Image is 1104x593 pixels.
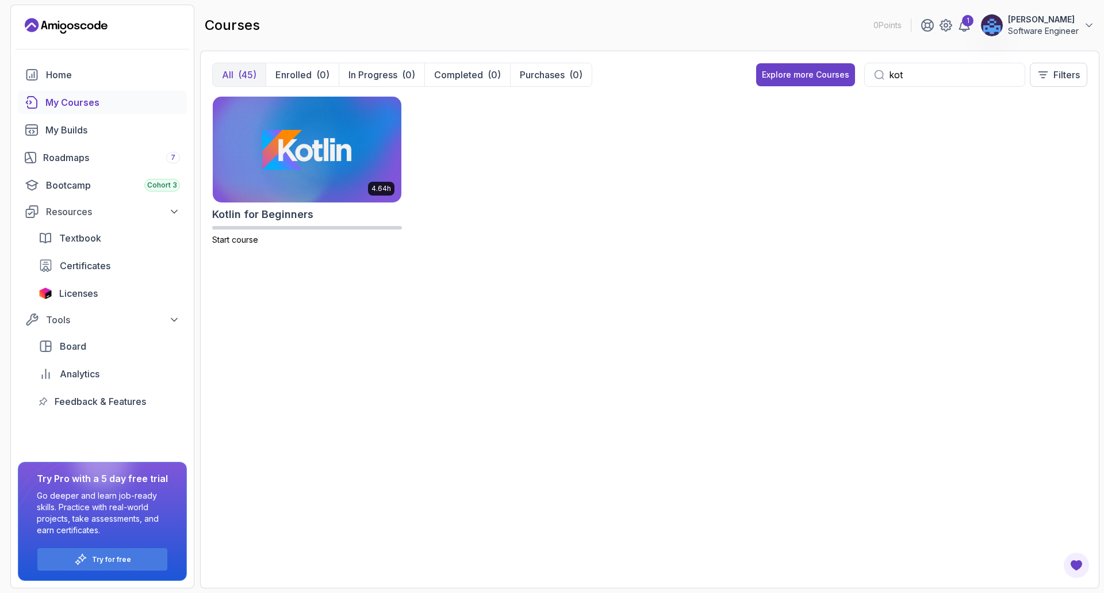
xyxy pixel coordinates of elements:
[60,367,99,381] span: Analytics
[980,14,1095,37] button: user profile image[PERSON_NAME]Software Engineer
[171,153,175,162] span: 7
[32,254,187,277] a: certificates
[212,206,313,223] h2: Kotlin for Beginners
[371,184,391,193] p: 4.64h
[569,68,582,82] div: (0)
[18,118,187,141] a: builds
[889,68,1015,82] input: Search...
[59,231,101,245] span: Textbook
[45,95,180,109] div: My Courses
[60,339,86,353] span: Board
[756,63,855,86] button: Explore more Courses
[147,181,177,190] span: Cohort 3
[424,63,510,86] button: Completed(0)
[339,63,424,86] button: In Progress(0)
[60,259,110,273] span: Certificates
[402,68,415,82] div: (0)
[316,68,329,82] div: (0)
[46,68,180,82] div: Home
[213,97,401,202] img: Kotlin for Beginners card
[1030,63,1087,87] button: Filters
[18,91,187,114] a: courses
[59,286,98,300] span: Licenses
[348,68,397,82] p: In Progress
[762,69,849,81] div: Explore more Courses
[18,63,187,86] a: home
[266,63,339,86] button: Enrolled(0)
[32,390,187,413] a: feedback
[213,63,266,86] button: All(45)
[43,151,180,164] div: Roadmaps
[46,178,180,192] div: Bootcamp
[92,555,131,564] a: Try for free
[55,395,146,408] span: Feedback & Features
[873,20,902,31] p: 0 Points
[37,548,168,571] button: Try for free
[981,14,1003,36] img: user profile image
[1053,68,1080,82] p: Filters
[510,63,592,86] button: Purchases(0)
[37,490,168,536] p: Go deeper and learn job-ready skills. Practice with real-world projects, take assessments, and ea...
[1008,14,1079,25] p: [PERSON_NAME]
[520,68,565,82] p: Purchases
[32,227,187,250] a: textbook
[238,68,256,82] div: (45)
[32,362,187,385] a: analytics
[1008,25,1079,37] p: Software Engineer
[1063,552,1090,579] button: Open Feedback Button
[18,201,187,222] button: Resources
[18,146,187,169] a: roadmaps
[962,15,973,26] div: 1
[46,205,180,219] div: Resources
[45,123,180,137] div: My Builds
[957,18,971,32] a: 1
[18,174,187,197] a: bootcamp
[222,68,233,82] p: All
[488,68,501,82] div: (0)
[39,288,52,299] img: jetbrains icon
[18,309,187,330] button: Tools
[32,282,187,305] a: licenses
[46,313,180,327] div: Tools
[275,68,312,82] p: Enrolled
[212,235,258,244] span: Start course
[205,16,260,35] h2: courses
[434,68,483,82] p: Completed
[32,335,187,358] a: board
[25,17,108,35] a: Landing page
